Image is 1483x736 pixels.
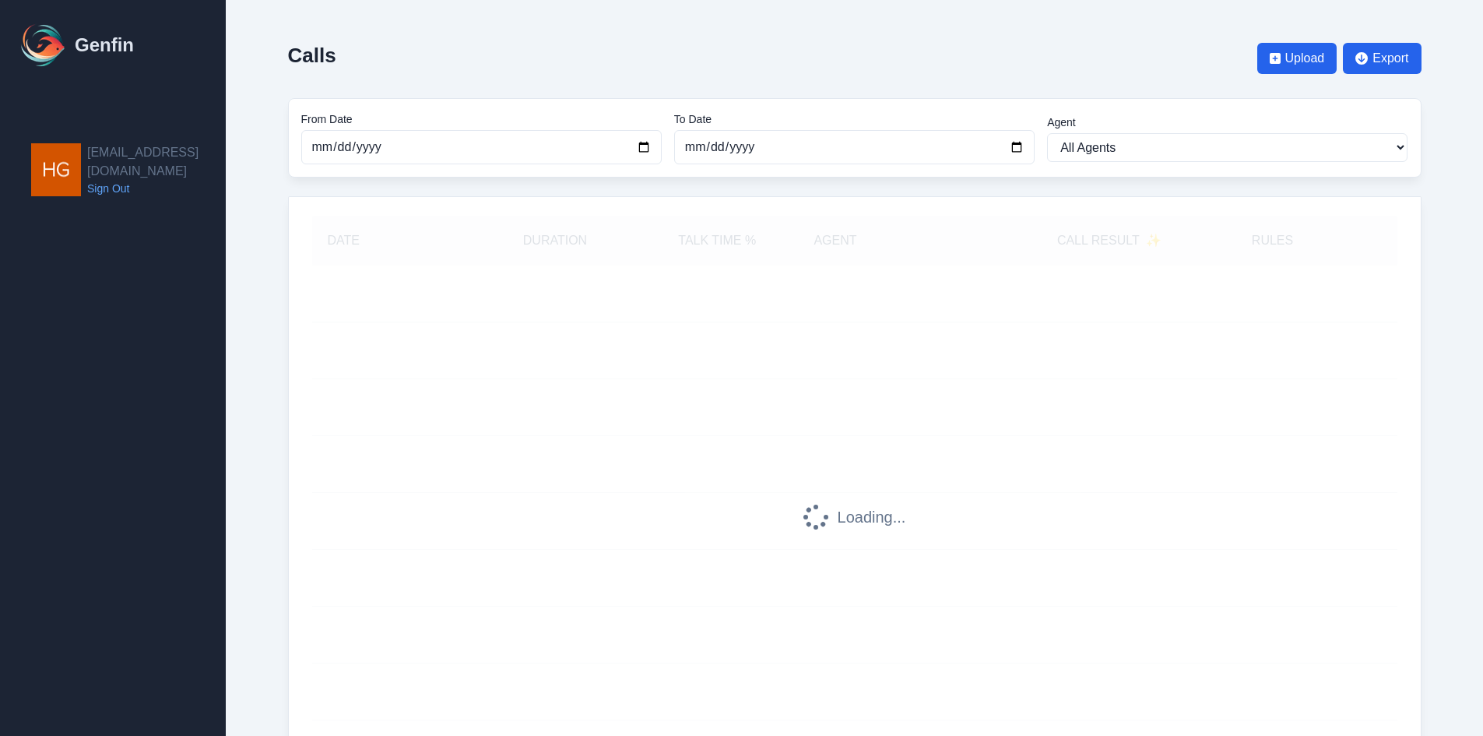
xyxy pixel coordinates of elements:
h2: [EMAIL_ADDRESS][DOMAIN_NAME] [87,143,226,181]
a: Sign Out [87,181,226,196]
img: hgarza@aadirect.com [31,143,81,196]
h5: Date [328,231,459,250]
span: ✨ [1146,231,1161,250]
h1: Genfin [75,33,134,58]
img: Logo [19,20,69,70]
button: Upload [1257,43,1337,74]
label: From Date [301,111,662,127]
h2: Calls [288,44,336,67]
h5: Duration [490,231,620,250]
span: Upload [1285,49,1325,68]
h5: Rules [1252,231,1293,250]
label: To Date [674,111,1035,127]
h5: Talk Time % [652,231,782,250]
span: Export [1372,49,1408,68]
h5: Call Result [1057,231,1161,250]
button: Export [1343,43,1421,74]
h5: Agent [814,231,856,250]
label: Agent [1047,114,1407,130]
